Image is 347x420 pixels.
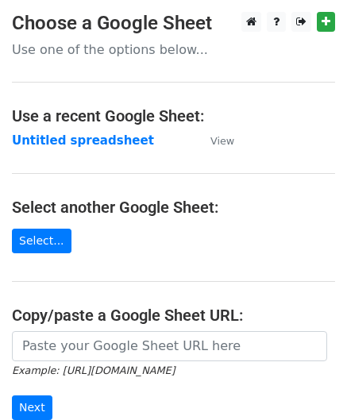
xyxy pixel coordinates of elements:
h4: Use a recent Google Sheet: [12,106,335,125]
input: Next [12,395,52,420]
small: Example: [URL][DOMAIN_NAME] [12,364,175,376]
a: View [195,133,234,148]
p: Use one of the options below... [12,41,335,58]
h3: Choose a Google Sheet [12,12,335,35]
input: Paste your Google Sheet URL here [12,331,327,361]
a: Select... [12,229,71,253]
small: View [210,135,234,147]
h4: Select another Google Sheet: [12,198,335,217]
a: Untitled spreadsheet [12,133,154,148]
h4: Copy/paste a Google Sheet URL: [12,306,335,325]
